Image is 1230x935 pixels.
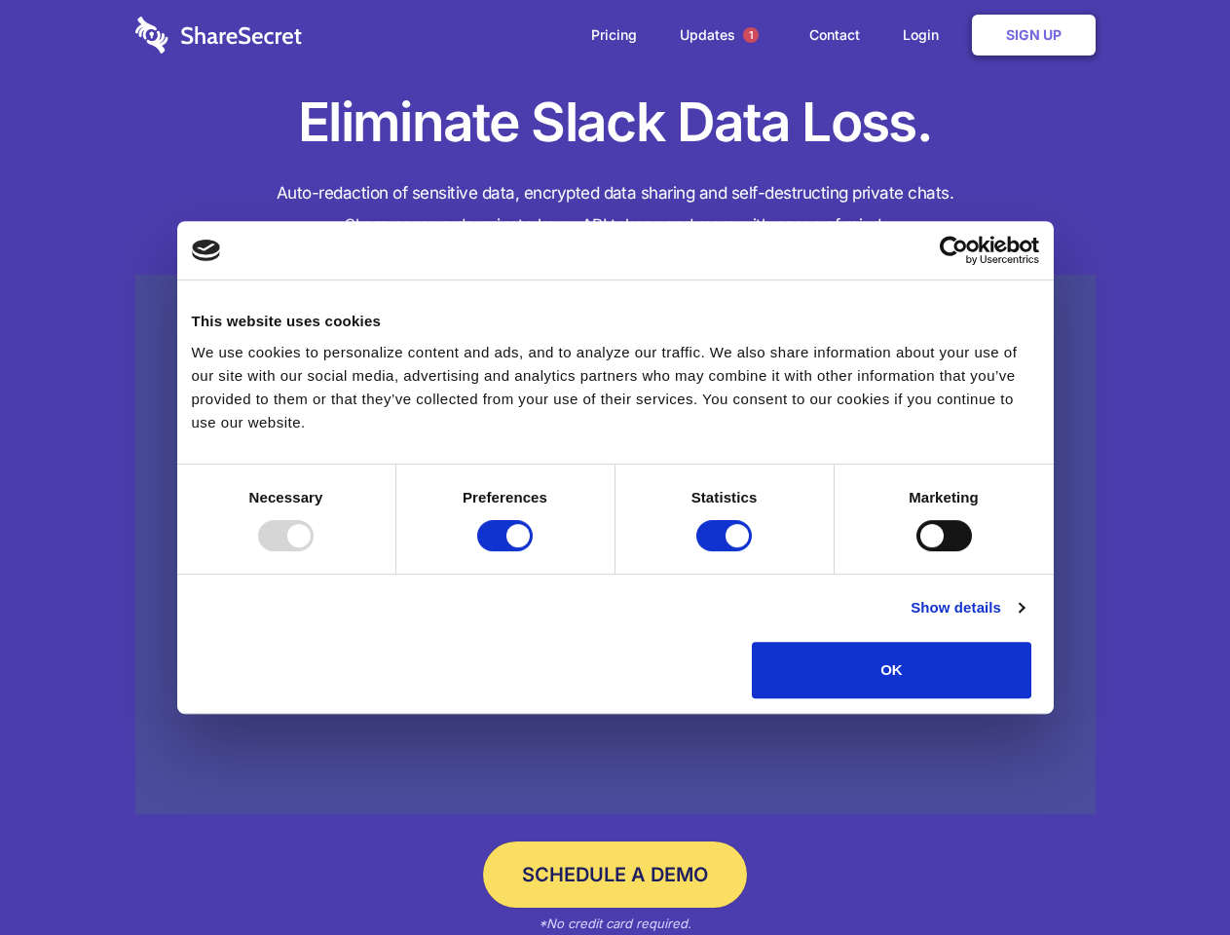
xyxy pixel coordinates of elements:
em: *No credit card required. [539,916,691,931]
strong: Marketing [909,489,979,505]
h1: Eliminate Slack Data Loss. [135,88,1096,158]
a: Usercentrics Cookiebot - opens in a new window [869,236,1039,265]
img: logo-wordmark-white-trans-d4663122ce5f474addd5e946df7df03e33cb6a1c49d2221995e7729f52c070b2.svg [135,17,302,54]
div: This website uses cookies [192,310,1039,333]
strong: Preferences [463,489,547,505]
a: Contact [790,5,879,65]
div: We use cookies to personalize content and ads, and to analyze our traffic. We also share informat... [192,341,1039,434]
a: Pricing [572,5,656,65]
a: Show details [911,596,1024,619]
a: Sign Up [972,15,1096,56]
strong: Necessary [249,489,323,505]
button: OK [752,642,1031,698]
img: logo [192,240,221,261]
a: Login [883,5,968,65]
span: 1 [743,27,759,43]
a: Wistia video thumbnail [135,275,1096,815]
strong: Statistics [691,489,758,505]
a: Schedule a Demo [483,841,747,908]
h4: Auto-redaction of sensitive data, encrypted data sharing and self-destructing private chats. Shar... [135,177,1096,242]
